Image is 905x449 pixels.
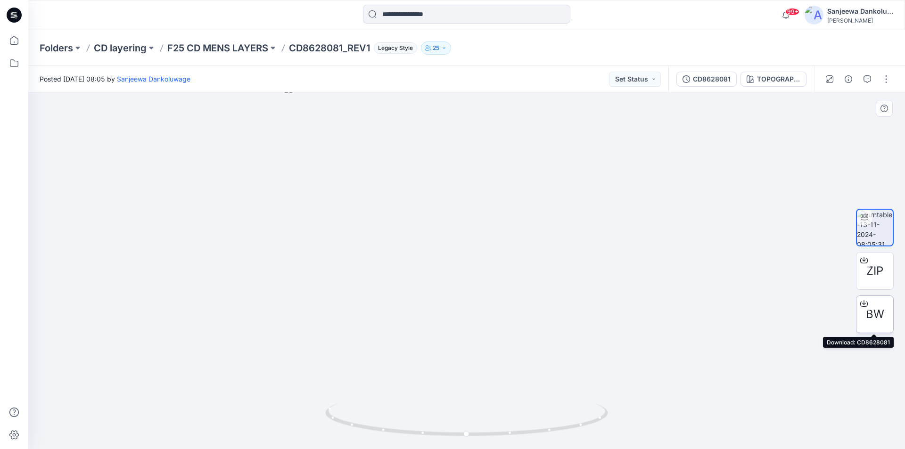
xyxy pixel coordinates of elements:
div: TOPOGRAPHICAL CAMO [757,74,800,84]
button: Legacy Style [370,41,417,55]
button: 25 [421,41,451,55]
div: [PERSON_NAME] [827,17,893,24]
a: Sanjeewa Dankoluwage [117,75,190,83]
div: CD8628081 [693,74,731,84]
img: turntable-13-11-2024-08:05:31 [857,210,893,245]
button: TOPOGRAPHICAL CAMO [740,72,806,87]
span: Legacy Style [374,42,417,54]
p: 25 [433,43,439,53]
img: avatar [805,6,823,24]
button: Details [841,72,856,87]
a: Folders [40,41,73,55]
button: CD8628081 [676,72,737,87]
span: BW [866,306,884,323]
img: eyJhbGciOiJIUzI1NiIsImtpZCI6IjAiLCJzbHQiOiJzZXMiLCJ0eXAiOiJKV1QifQ.eyJkYXRhIjp7InR5cGUiOiJzdG9yYW... [285,85,649,449]
div: Sanjeewa Dankoluwage [827,6,893,17]
p: CD8628081_REV1 [289,41,370,55]
span: Posted [DATE] 08:05 by [40,74,190,84]
span: 99+ [785,8,799,16]
a: CD layering [94,41,147,55]
span: ZIP [866,262,883,279]
a: F25 CD MENS LAYERS [167,41,268,55]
